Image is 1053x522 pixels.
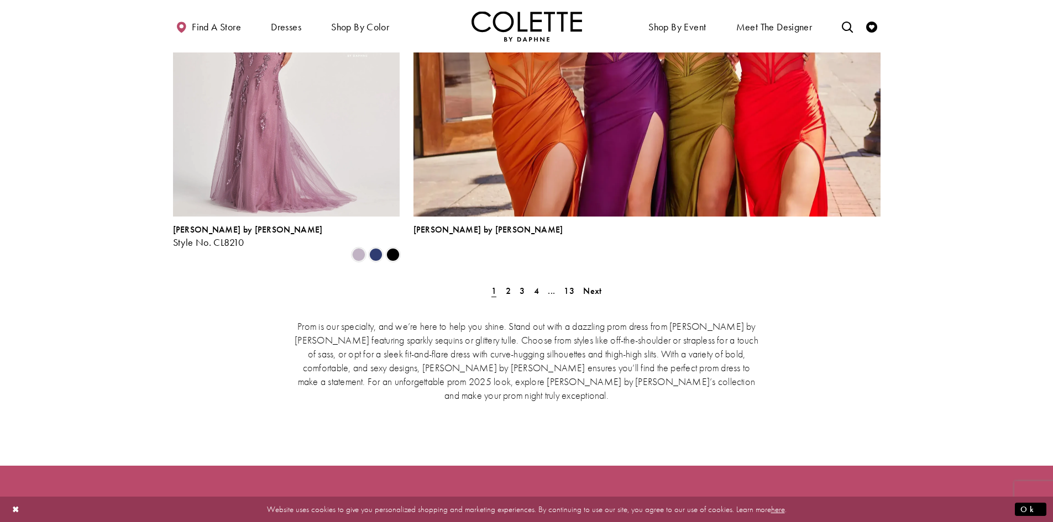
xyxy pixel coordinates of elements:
span: Shop by color [331,22,389,33]
span: 1 [491,285,496,297]
a: Toggle search [839,11,856,41]
span: [PERSON_NAME] by [PERSON_NAME] [413,224,563,235]
div: Colette by Daphne Style No. CL8210 [173,225,323,248]
a: ... [544,283,558,299]
i: Heather [352,248,365,261]
a: Next Page [580,283,605,299]
span: ... [548,285,555,297]
span: Meet the designer [736,22,813,33]
span: Shop By Event [648,22,706,33]
button: Submit Dialog [1015,502,1046,516]
span: Find a store [192,22,241,33]
a: Find a store [173,11,244,41]
span: 4 [534,285,539,297]
i: Navy Blue [369,248,383,261]
span: Next [583,285,601,297]
img: Colette by Daphne [472,11,582,41]
span: 13 [564,285,574,297]
a: Check Wishlist [863,11,880,41]
span: Current Page [488,283,500,299]
i: Black [386,248,400,261]
a: Page 4 [531,283,542,299]
span: Shop By Event [646,11,709,41]
a: Page 13 [560,283,578,299]
span: 3 [520,285,525,297]
span: Dresses [268,11,304,41]
span: Shop by color [328,11,392,41]
span: [PERSON_NAME] by [PERSON_NAME] [173,224,323,235]
a: Meet the designer [734,11,815,41]
button: Close Dialog [7,499,25,519]
a: Visit Home Page [472,11,582,41]
p: Prom is our specialty, and we’re here to help you shine. Stand out with a dazzling prom dress fro... [292,319,762,402]
span: Style No. CL8210 [173,236,244,249]
p: Website uses cookies to give you personalized shopping and marketing experiences. By continuing t... [80,502,973,516]
a: Page 2 [502,283,514,299]
a: Page 3 [516,283,528,299]
span: 2 [506,285,511,297]
span: Dresses [271,22,301,33]
a: here [771,503,785,514]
